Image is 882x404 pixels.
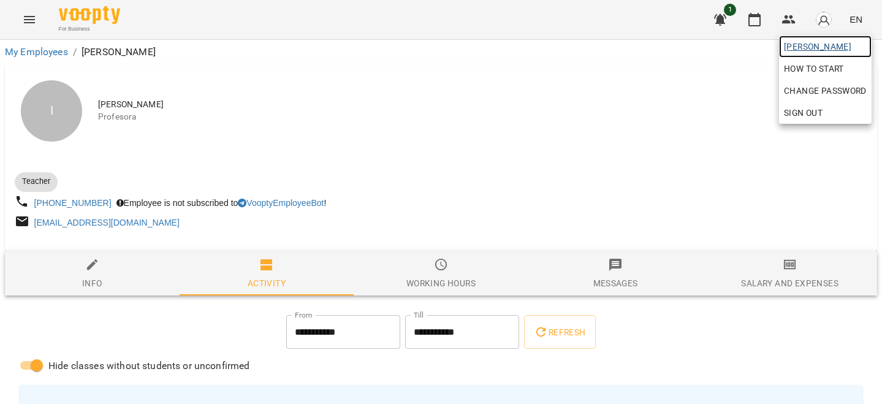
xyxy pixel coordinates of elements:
[779,36,872,58] a: [PERSON_NAME]
[779,102,872,124] button: Sign Out
[779,58,849,80] a: How to start
[779,80,872,102] a: Change Password
[784,83,867,98] span: Change Password
[784,105,823,120] span: Sign Out
[784,61,844,76] span: How to start
[784,39,867,54] span: [PERSON_NAME]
